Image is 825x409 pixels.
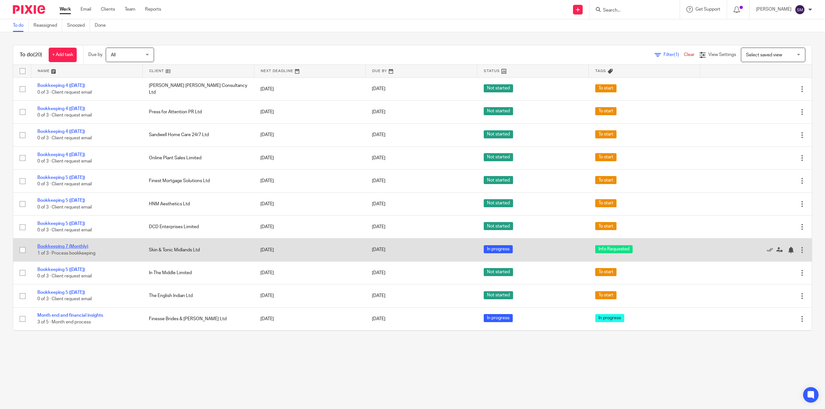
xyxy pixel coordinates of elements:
[484,199,513,207] span: Not started
[142,124,254,146] td: Sandwell Home Care 24/7 Ltd
[37,274,92,278] span: 0 of 3 · Client request email
[37,198,85,203] a: Bookkeeping 5 ([DATE])
[142,330,254,353] td: [PERSON_NAME] t/a Concept Communications
[595,245,633,253] span: Info Requested
[372,271,385,275] span: [DATE]
[602,8,660,14] input: Search
[37,290,85,295] a: Bookkeeping 5 ([DATE])
[756,6,791,13] p: [PERSON_NAME]
[142,261,254,284] td: In The Middle Limited
[254,307,365,330] td: [DATE]
[60,6,71,13] a: Work
[595,314,624,322] span: In progress
[372,225,385,229] span: [DATE]
[37,129,85,134] a: Bookkeeping 4 ([DATE])
[101,6,115,13] a: Clients
[595,176,616,184] span: To start
[254,78,365,100] td: [DATE]
[372,248,385,252] span: [DATE]
[254,261,365,284] td: [DATE]
[37,297,92,302] span: 0 of 3 · Client request email
[33,52,42,57] span: (20)
[37,107,85,111] a: Bookkeeping 4 ([DATE])
[484,291,513,299] span: Not started
[37,136,92,141] span: 0 of 3 · Client request email
[254,192,365,215] td: [DATE]
[88,51,102,58] p: Due by
[111,53,116,57] span: All
[595,107,616,115] span: To start
[795,5,805,15] img: svg%3E
[595,222,616,230] span: To start
[746,53,782,57] span: Select saved view
[595,199,616,207] span: To start
[37,267,85,272] a: Bookkeeping 5 ([DATE])
[372,202,385,206] span: [DATE]
[484,268,513,276] span: Not started
[37,159,92,163] span: 0 of 3 · Client request email
[595,84,616,92] span: To start
[125,6,135,13] a: Team
[484,84,513,92] span: Not started
[145,6,161,13] a: Reports
[695,7,720,12] span: Get Support
[34,19,62,32] a: Reassigned
[37,113,92,117] span: 0 of 3 · Client request email
[142,192,254,215] td: HNM Aesthetics Ltd
[142,146,254,169] td: Online Plant Sales Limited
[254,284,365,307] td: [DATE]
[37,251,95,256] span: 1 of 3 · Process bookkeeping
[372,133,385,137] span: [DATE]
[142,216,254,238] td: DCD Enterprises Limited
[254,100,365,123] td: [DATE]
[37,320,91,324] span: 3 of 5 · Month end process
[142,307,254,330] td: Finesse Brides & [PERSON_NAME] Ltd
[37,244,88,249] a: Bookkeeping 7 (Monthly)
[372,179,385,183] span: [DATE]
[372,156,385,160] span: [DATE]
[595,130,616,138] span: To start
[372,317,385,321] span: [DATE]
[484,130,513,138] span: Not started
[484,153,513,161] span: Not started
[37,205,92,209] span: 0 of 3 · Client request email
[484,176,513,184] span: Not started
[484,107,513,115] span: Not started
[767,246,776,253] a: Mark as done
[67,19,90,32] a: Snoozed
[13,19,29,32] a: To do
[37,228,92,232] span: 0 of 3 · Client request email
[37,182,92,187] span: 0 of 3 · Client request email
[49,48,77,62] a: + Add task
[674,52,679,57] span: (1)
[595,268,616,276] span: To start
[81,6,91,13] a: Email
[372,110,385,114] span: [DATE]
[254,238,365,261] td: [DATE]
[20,51,42,58] h1: To do
[95,19,111,32] a: Done
[254,124,365,146] td: [DATE]
[484,245,513,253] span: In progress
[37,175,85,180] a: Bookkeeping 5 ([DATE])
[254,330,365,353] td: [DATE]
[664,52,684,57] span: Filter
[484,222,513,230] span: Not started
[13,5,45,14] img: Pixie
[142,100,254,123] td: Press for Attention PR Ltd
[142,78,254,100] td: [PERSON_NAME] [PERSON_NAME] Consultancy Ltd
[37,313,103,318] a: Month end and financial insights
[372,293,385,298] span: [DATE]
[142,238,254,261] td: Skin & Tonic Midlands Ltd
[37,153,85,157] a: Bookkeeping 4 ([DATE])
[372,87,385,91] span: [DATE]
[142,284,254,307] td: The English Indian Ltd
[595,291,616,299] span: To start
[254,146,365,169] td: [DATE]
[37,90,92,95] span: 0 of 3 · Client request email
[142,170,254,192] td: Finest Mortgage Solutions Ltd
[254,216,365,238] td: [DATE]
[484,314,513,322] span: In progress
[254,170,365,192] td: [DATE]
[595,153,616,161] span: To start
